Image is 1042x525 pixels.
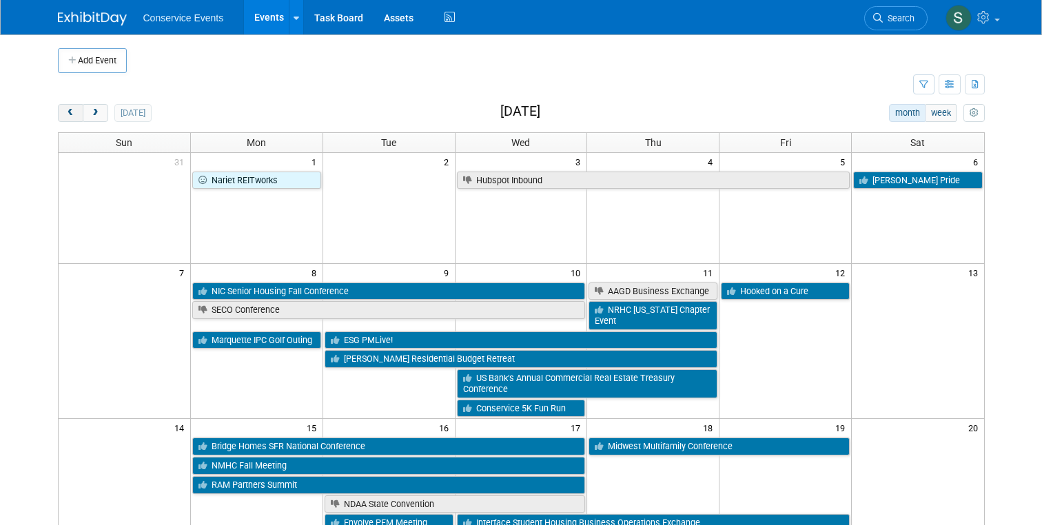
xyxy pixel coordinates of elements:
[574,153,586,170] span: 3
[972,153,984,170] span: 6
[569,264,586,281] span: 10
[310,264,323,281] span: 8
[325,331,718,349] a: ESG PMLive!
[589,282,717,300] a: AAGD Business Exchange
[702,419,719,436] span: 18
[967,419,984,436] span: 20
[780,137,791,148] span: Fri
[721,282,850,300] a: Hooked on a Cure
[889,104,926,122] button: month
[883,13,915,23] span: Search
[325,350,718,368] a: [PERSON_NAME] Residential Budget Retreat
[381,137,396,148] span: Tue
[58,12,127,25] img: ExhibitDay
[310,153,323,170] span: 1
[864,6,928,30] a: Search
[58,48,127,73] button: Add Event
[457,172,850,189] a: Hubspot Inbound
[925,104,957,122] button: week
[457,369,718,398] a: US Bank’s Annual Commercial Real Estate Treasury Conference
[173,153,190,170] span: 31
[58,104,83,122] button: prev
[853,172,982,189] a: [PERSON_NAME] Pride
[442,153,455,170] span: 2
[645,137,662,148] span: Thu
[192,172,321,189] a: Nariet REITworks
[192,282,586,300] a: NIC Senior Housing Fall Conference
[839,153,851,170] span: 5
[442,264,455,281] span: 9
[457,400,586,418] a: Conservice 5K Fun Run
[192,301,586,319] a: SECO Conference
[589,301,717,329] a: NRHC [US_STATE] Chapter Event
[116,137,132,148] span: Sun
[589,437,850,455] a: Midwest Multifamily Conference
[702,264,719,281] span: 11
[305,419,323,436] span: 15
[143,12,224,23] span: Conservice Events
[967,264,984,281] span: 13
[178,264,190,281] span: 7
[192,331,321,349] a: Marquette IPC Golf Outing
[83,104,108,122] button: next
[511,137,530,148] span: Wed
[438,419,455,436] span: 16
[500,104,540,119] h2: [DATE]
[946,5,972,31] img: Savannah Doctor
[114,104,151,122] button: [DATE]
[970,109,979,118] i: Personalize Calendar
[569,419,586,436] span: 17
[247,137,266,148] span: Mon
[192,437,586,455] a: Bridge Homes SFR National Conference
[173,419,190,436] span: 14
[192,476,586,494] a: RAM Partners Summit
[325,495,586,513] a: NDAA State Convention
[192,457,586,475] a: NMHC Fall Meeting
[963,104,984,122] button: myCustomButton
[910,137,925,148] span: Sat
[706,153,719,170] span: 4
[834,264,851,281] span: 12
[834,419,851,436] span: 19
